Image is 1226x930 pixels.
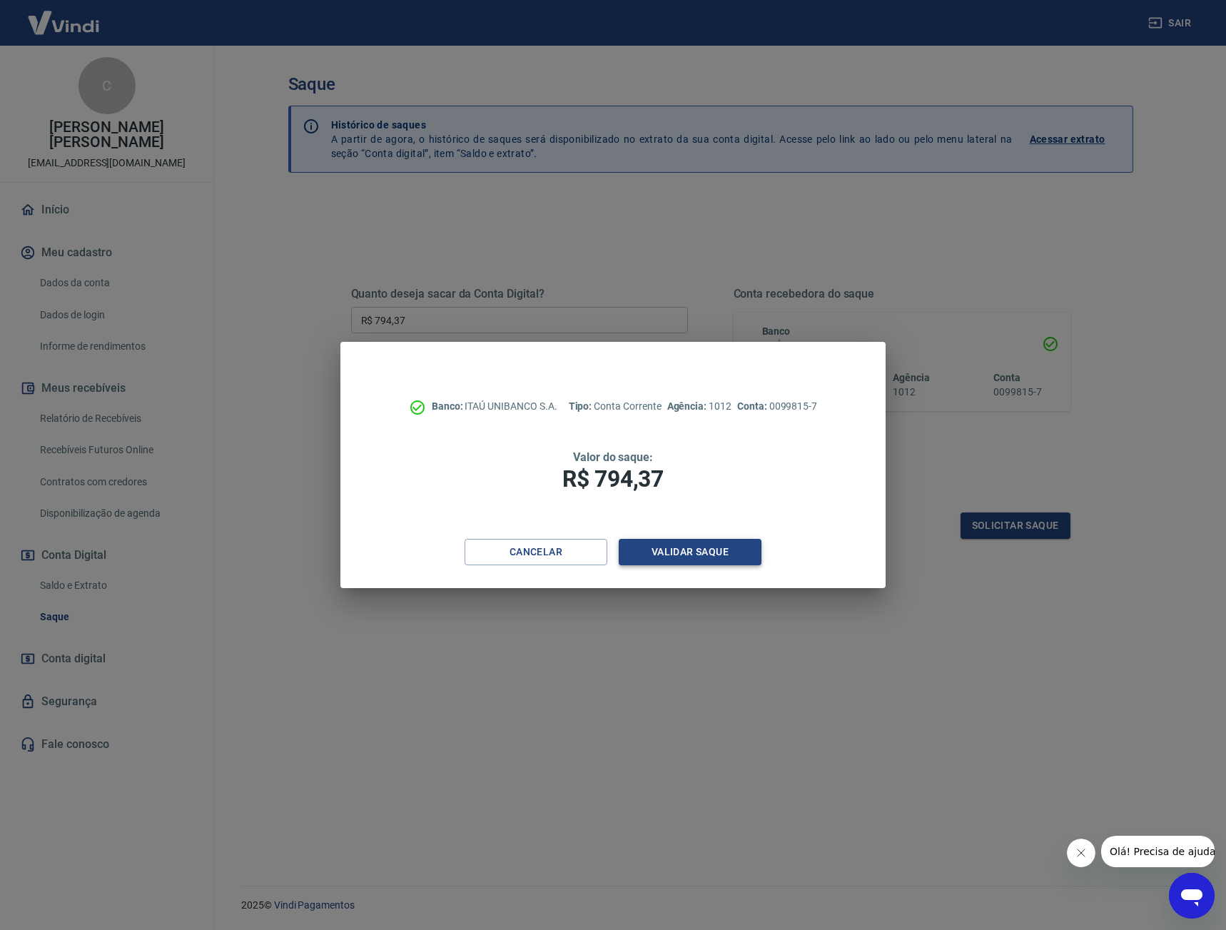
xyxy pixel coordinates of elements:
span: Tipo: [569,400,594,412]
iframe: Fechar mensagem [1067,839,1095,867]
span: Valor do saque: [573,450,653,464]
p: 1012 [667,399,731,414]
button: Validar saque [619,539,761,565]
span: Agência: [667,400,709,412]
p: ITAÚ UNIBANCO S.A. [432,399,557,414]
button: Cancelar [465,539,607,565]
span: R$ 794,37 [562,465,664,492]
p: 0099815-7 [737,399,817,414]
span: Conta: [737,400,769,412]
span: Banco: [432,400,465,412]
p: Conta Corrente [569,399,662,414]
iframe: Mensagem da empresa [1101,836,1215,867]
iframe: Botão para abrir a janela de mensagens [1169,873,1215,919]
span: Olá! Precisa de ajuda? [9,10,120,21]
